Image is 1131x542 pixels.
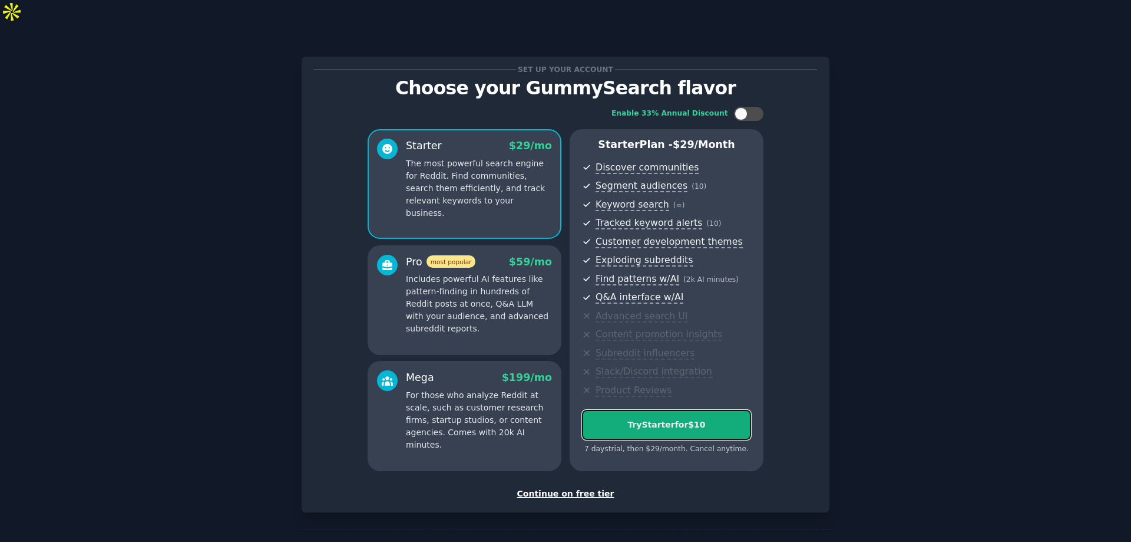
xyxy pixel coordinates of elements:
[314,78,817,98] p: Choose your GummySearch flavor
[426,255,476,268] span: most popular
[406,370,434,385] div: Mega
[596,273,679,285] span: Find patterns w/AI
[596,347,695,360] span: Subreddit influencers
[596,310,687,323] span: Advanced search UI
[583,419,750,431] div: Try Starter for $10
[596,217,702,229] span: Tracked keyword alerts
[582,444,751,455] div: 7 days trial, then $ 29 /month . Cancel anytime.
[406,255,475,270] div: Pro
[314,488,817,500] div: Continue on free tier
[683,275,739,284] span: ( 2k AI minutes )
[596,385,672,397] span: Product Reviews
[596,162,699,174] span: Discover communities
[509,256,552,268] span: $ 59 /mo
[582,410,751,440] button: TryStarterfor$10
[596,291,683,304] span: Q&A interface w/AI
[611,109,728,119] div: Enable 33% Annual Discount
[582,137,751,152] p: Starter Plan -
[406,139,442,153] div: Starter
[516,63,616,75] span: Set up your account
[596,180,687,192] span: Segment audiences
[596,329,722,341] span: Content promotion insights
[692,182,706,190] span: ( 10 )
[596,236,743,248] span: Customer development themes
[596,254,693,267] span: Exploding subreddits
[406,157,552,219] p: The most powerful search engine for Reddit. Find communities, search them efficiently, and track ...
[509,140,552,152] span: $ 29 /mo
[673,139,735,150] span: $ 29 /month
[673,201,685,209] span: ( ∞ )
[406,389,552,451] p: For those who analyze Reddit at scale, such as customer research firms, startup studios, or conte...
[596,366,712,378] span: Slack/Discord integration
[706,219,721,228] span: ( 10 )
[596,199,669,211] span: Keyword search
[406,273,552,335] p: Includes powerful AI features like pattern-finding in hundreds of Reddit posts at once, Q&A LLM w...
[502,372,552,383] span: $ 199 /mo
